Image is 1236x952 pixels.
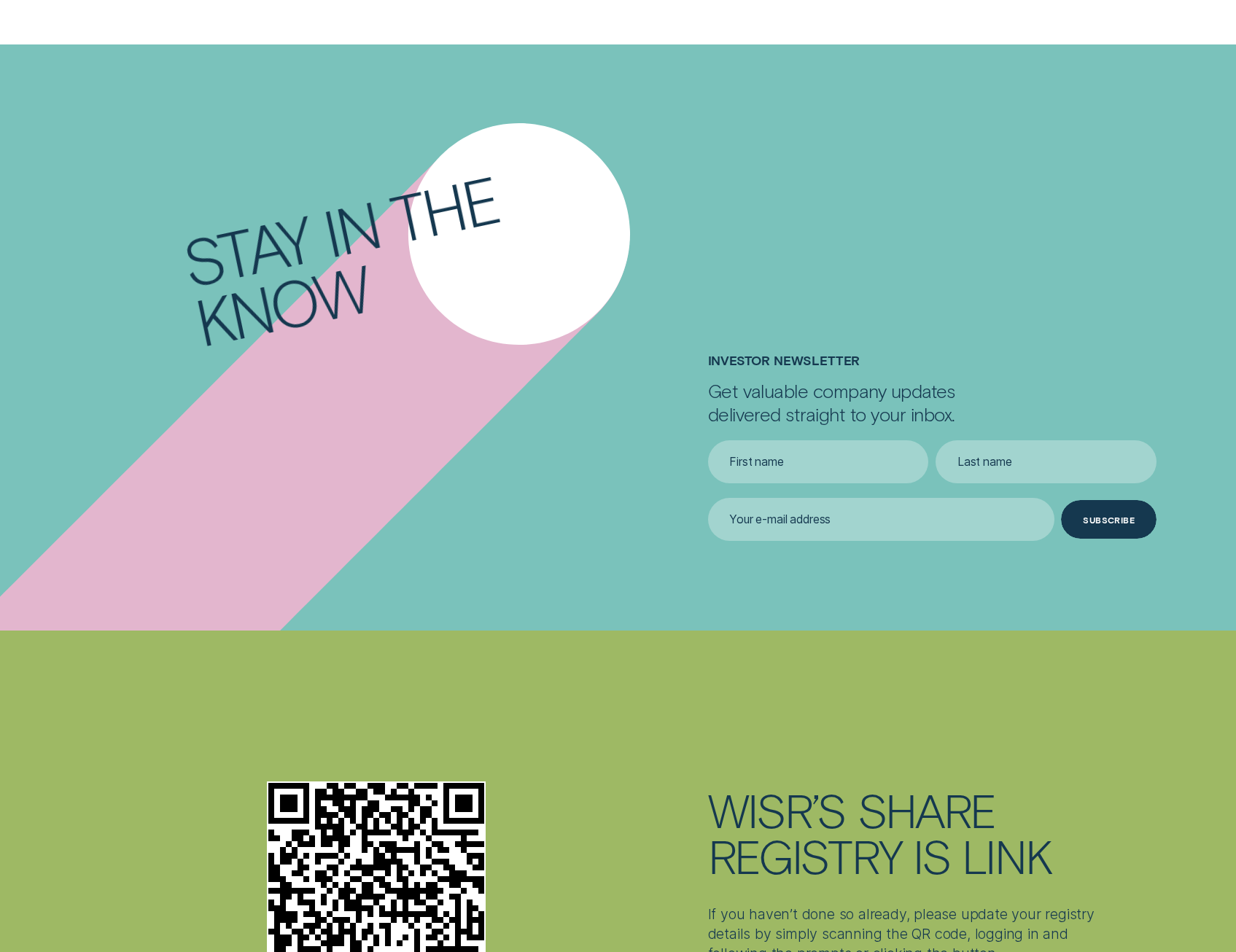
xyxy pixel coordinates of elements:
form: Subscribe form [708,426,1189,541]
input: First name [708,440,929,483]
h5: Investor Newsletter [708,353,1189,378]
input: Last name [936,440,1157,483]
button: Subscribe [1061,500,1157,539]
h2: Wisr’s Share Registry is Link [708,787,1106,879]
div: Get valuable company updates delivered straight to your inbox. [708,379,971,426]
h2: Stay in the know [178,136,664,351]
input: Email [708,498,1054,541]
